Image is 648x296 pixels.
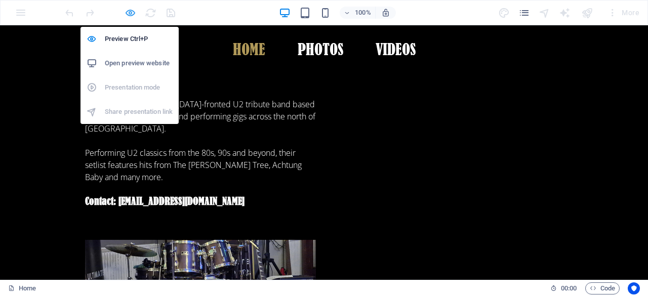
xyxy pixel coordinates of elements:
button: Code [585,282,620,294]
h6: Session time [550,282,577,294]
button: pages [518,7,531,19]
a: Photos [290,8,351,39]
a: Home [225,8,273,39]
span: 00 00 [561,282,577,294]
button: 100% [340,7,376,19]
p: V2 are a [DEMOGRAPHIC_DATA]-fronted U2 tribute band based in [GEOGRAPHIC_DATA] and performing gig... [85,73,316,109]
i: On resize automatically adjust zoom level to fit chosen device. [381,8,390,17]
a: Click to cancel selection. Double-click to open Pages [8,282,36,294]
h6: 100% [355,7,371,19]
h6: Open preview website [105,57,173,69]
span: : [568,284,570,292]
p: Performing U2 classics from the 80s, 90s and beyond, their setlist features hits from The [PERSON... [85,121,316,158]
span: About: [85,45,146,73]
h5: Contact: [EMAIL_ADDRESS][DOMAIN_NAME] [85,170,316,181]
h6: Preview Ctrl+P [105,33,173,45]
i: Pages (Ctrl+Alt+S) [518,7,530,19]
span: Code [590,282,615,294]
button: Usercentrics [628,282,640,294]
a: Videos [368,8,424,39]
